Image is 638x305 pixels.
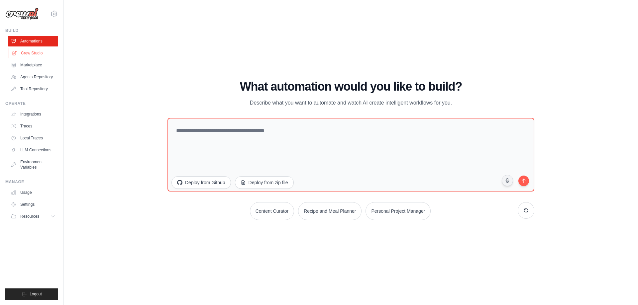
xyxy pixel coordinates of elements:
a: Local Traces [8,133,58,143]
div: Manage [5,179,58,185]
p: Describe what you want to automate and watch AI create intelligent workflows for you. [239,99,463,107]
a: Usage [8,187,58,198]
button: Resources [8,211,58,222]
a: Integrations [8,109,58,119]
button: Personal Project Manager [366,202,431,220]
a: Settings [8,199,58,210]
a: Agents Repository [8,72,58,82]
button: Content Curator [250,202,294,220]
button: Recipe and Meal Planner [298,202,362,220]
button: Deploy from zip file [235,176,294,189]
div: Widget de chat [605,273,638,305]
button: Logout [5,288,58,300]
a: Tool Repository [8,84,58,94]
a: Automations [8,36,58,46]
a: Environment Variables [8,157,58,173]
span: Logout [30,291,42,297]
div: Build [5,28,58,33]
button: Deploy from Github [171,176,231,189]
a: Traces [8,121,58,131]
h1: What automation would you like to build? [167,80,534,93]
a: LLM Connections [8,145,58,155]
a: Crew Studio [9,48,59,58]
iframe: Chat Widget [605,273,638,305]
span: Resources [20,214,39,219]
a: Marketplace [8,60,58,70]
div: Operate [5,101,58,106]
img: Logo [5,8,39,20]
